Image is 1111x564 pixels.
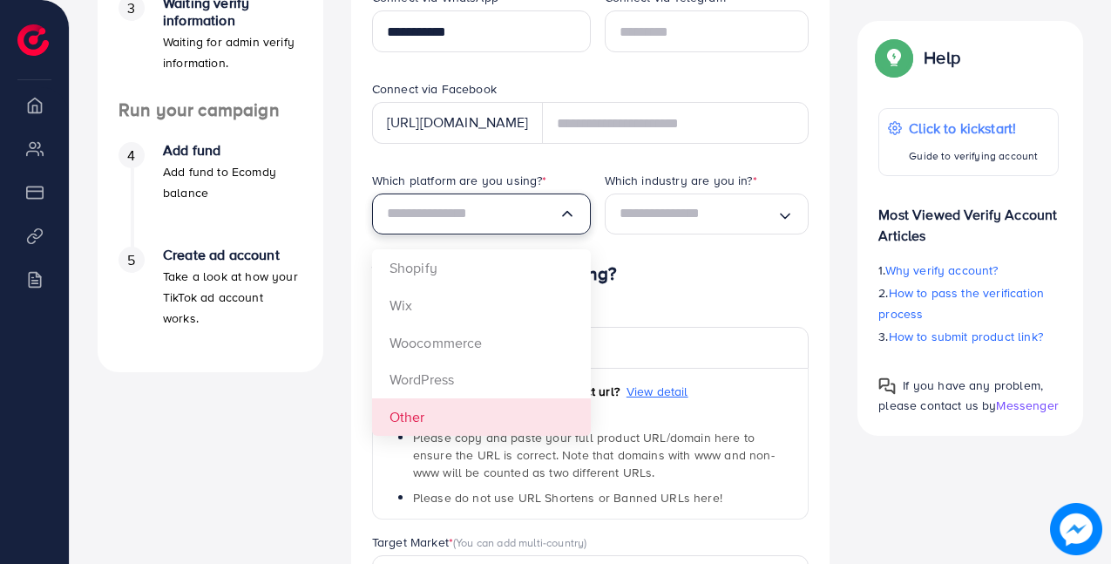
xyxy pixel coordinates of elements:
[387,200,559,228] input: Search for option
[163,247,302,263] h4: Create ad account
[909,146,1038,166] p: Guide to verifying account
[924,47,960,68] p: Help
[98,142,323,247] li: Add fund
[605,194,810,234] div: Search for option
[372,172,547,189] label: Which platform are you using?
[605,172,757,189] label: Which industry are you in?
[372,80,497,98] label: Connect via Facebook
[878,260,1059,281] p: 1.
[878,282,1059,324] p: 2.
[453,534,586,550] span: (You can add multi-country)
[909,118,1038,139] p: Click to kickstart!
[1050,503,1102,555] img: image
[878,377,896,395] img: Popup guide
[372,263,810,285] h4: Which product you’re selling?
[878,42,910,73] img: Popup guide
[372,102,543,144] div: [URL][DOMAIN_NAME]
[996,397,1058,414] span: Messenger
[413,489,722,506] span: Please do not use URL Shortens or Banned URLs here!
[17,24,49,56] img: logo
[878,284,1044,323] span: How to pass the verification process
[372,398,591,436] li: Other
[878,377,1043,414] span: If you have any problem, please contact us by
[620,200,777,228] input: Search for option
[98,99,323,121] h4: Run your campaign
[163,142,302,159] h4: Add fund
[889,328,1043,345] span: How to submit product link?
[385,383,620,400] span: Explain why we need your product url?
[127,146,135,166] span: 4
[413,429,775,482] span: Please copy and paste your full product URL/domain here to ensure the URL is correct. Note that d...
[878,190,1059,246] p: Most Viewed Verify Account Articles
[372,287,591,324] li: Wix
[885,262,999,279] span: Why verify account?
[372,194,591,234] div: Search for option
[372,249,591,287] li: Shopify
[163,266,302,329] p: Take a look at how your TikTok ad account works.
[372,324,591,362] li: Woocommerce
[163,31,302,73] p: Waiting for admin verify information.
[372,361,591,398] li: WordPress
[878,326,1059,347] p: 3.
[127,250,135,270] span: 5
[98,247,323,351] li: Create ad account
[627,383,688,400] span: View detail
[163,161,302,203] p: Add fund to Ecomdy balance
[372,533,587,551] label: Target Market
